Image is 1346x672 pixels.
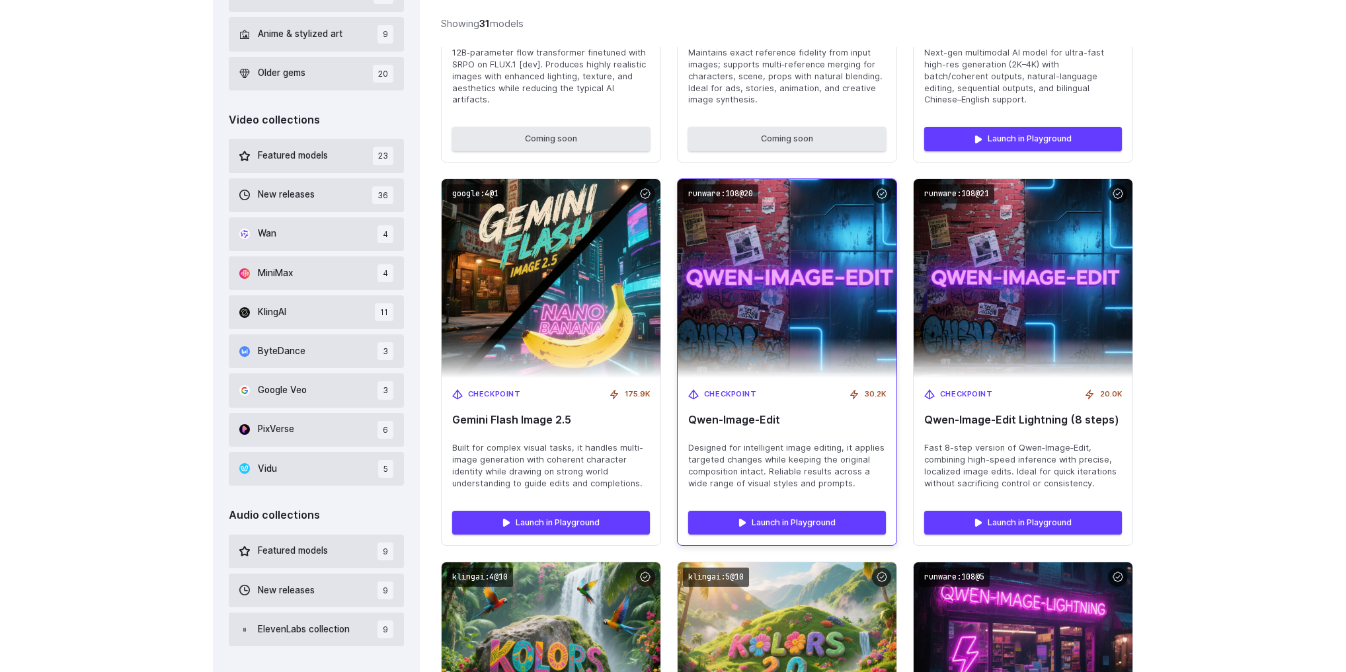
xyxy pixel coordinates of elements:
code: runware:108@20 [683,184,758,204]
span: 175.9K [625,389,650,400]
button: KlingAI 11 [229,295,404,329]
span: 6 [377,421,393,439]
strong: 31 [479,18,490,29]
button: Coming soon [688,127,886,151]
button: Wan 4 [229,217,404,251]
code: klingai:4@10 [447,568,513,587]
button: Google Veo 3 [229,373,404,407]
span: 9 [377,620,393,638]
span: Gemini Flash Image 2.5 [452,414,650,426]
div: Video collections [229,112,404,129]
button: ByteDance 3 [229,334,404,368]
span: Checkpoint [468,389,521,400]
span: Older gems [258,66,305,81]
span: Checkpoint [704,389,757,400]
a: Launch in Playground [452,511,650,535]
code: klingai:5@10 [683,568,749,587]
img: Qwen‑Image‑Edit Lightning (8 steps) [914,179,1132,378]
span: 3 [377,342,393,360]
button: PixVerse 6 [229,413,404,447]
span: ElevenLabs collection [258,622,350,637]
button: Anime & stylized art 9 [229,17,404,51]
span: MiniMax [258,266,293,281]
img: Gemini Flash Image 2.5 [442,179,660,378]
button: ElevenLabs collection 9 [229,613,404,646]
span: Maintains exact reference fidelity from input images; supports multi‑reference merging for charac... [688,47,886,106]
span: ByteDance [258,344,305,359]
span: New releases [258,583,315,598]
span: New releases [258,188,315,202]
span: Checkpoint [940,389,993,400]
span: KlingAI [258,305,286,320]
div: Showing models [441,16,524,31]
span: Anime & stylized art [258,27,342,42]
button: Featured models 9 [229,535,404,568]
span: Qwen‑Image‑Edit Lightning (8 steps) [924,414,1122,426]
span: 5 [378,460,393,478]
span: 20.0K [1100,389,1122,400]
div: Audio collections [229,507,404,524]
span: 9 [377,581,393,599]
button: Featured models 23 [229,139,404,172]
span: 4 [377,264,393,282]
code: runware:108@5 [919,568,990,587]
span: Designed for intelligent image editing, it applies targeted changes while keeping the original co... [688,442,886,490]
span: 12B‑parameter flow transformer finetuned with SRPO on FLUX.1 [dev]. Produces highly realistic ima... [452,47,650,106]
span: 9 [377,25,393,43]
button: New releases 9 [229,574,404,607]
span: 4 [377,225,393,243]
span: Built for complex visual tasks, it handles multi-image generation with coherent character identit... [452,442,650,490]
span: Google Veo [258,383,307,398]
span: 20 [373,65,393,83]
span: Qwen‑Image‑Edit [688,414,886,426]
button: Coming soon [452,127,650,151]
a: Launch in Playground [924,511,1122,535]
button: New releases 36 [229,178,404,212]
img: Qwen‑Image‑Edit [666,169,907,388]
span: Next-gen multimodal AI model for ultra-fast high-res generation (2K–4K) with batch/coherent outpu... [924,47,1122,106]
span: 23 [373,147,393,165]
button: Vidu 5 [229,452,404,486]
span: Featured models [258,544,328,558]
span: 9 [377,542,393,560]
button: Older gems 20 [229,57,404,91]
button: MiniMax 4 [229,256,404,290]
code: runware:108@21 [919,184,994,204]
a: Launch in Playground [688,511,886,535]
span: Fast 8-step version of Qwen‑Image‑Edit, combining high-speed inference with precise, localized im... [924,442,1122,490]
a: Launch in Playground [924,127,1122,151]
span: Featured models [258,149,328,163]
span: PixVerse [258,422,294,437]
span: Vidu [258,462,277,476]
span: 36 [372,186,393,204]
span: 3 [377,381,393,399]
span: 30.2K [865,389,886,400]
span: Wan [258,227,276,241]
span: 11 [375,303,393,321]
code: google:4@1 [447,184,504,204]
